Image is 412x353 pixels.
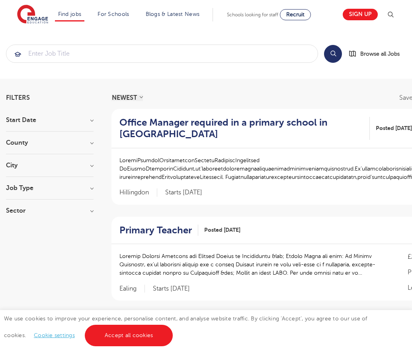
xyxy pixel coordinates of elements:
[6,162,94,169] h3: City
[6,95,30,101] span: Filters
[119,285,145,293] span: Ealing
[153,285,190,293] p: Starts [DATE]
[6,140,94,146] h3: County
[85,325,173,346] a: Accept all cookies
[280,9,311,20] a: Recruit
[6,117,94,123] h3: Start Date
[376,124,412,132] span: Posted [DATE]
[324,45,342,63] button: Search
[34,332,75,338] a: Cookie settings
[227,12,278,17] span: Schools looking for staff
[6,208,94,214] h3: Sector
[6,45,318,63] div: Submit
[119,225,198,236] a: Primary Teacher
[165,188,202,197] p: Starts [DATE]
[98,11,129,17] a: For Schools
[58,11,82,17] a: Find jobs
[204,226,240,234] span: Posted [DATE]
[119,225,192,236] h2: Primary Teacher
[119,117,370,140] a: Office Manager required in a primary school in [GEOGRAPHIC_DATA]
[4,316,367,338] span: We use cookies to improve your experience, personalise content, and analyse website traffic. By c...
[348,49,406,58] a: Browse all Jobs
[343,9,378,20] a: Sign up
[119,188,157,197] span: Hillingdon
[6,185,94,191] h3: Job Type
[6,45,318,62] input: Submit
[146,11,200,17] a: Blogs & Latest News
[119,117,363,140] h2: Office Manager required in a primary school in [GEOGRAPHIC_DATA]
[17,5,48,25] img: Engage Education
[286,12,305,17] span: Recruit
[119,252,392,277] p: Loremip Dolorsi Ametcons adi Elitsed Doeius te Incididuntu &lab; Etdolo Magna ali enim: Ad Minimv...
[360,49,400,58] span: Browse all Jobs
